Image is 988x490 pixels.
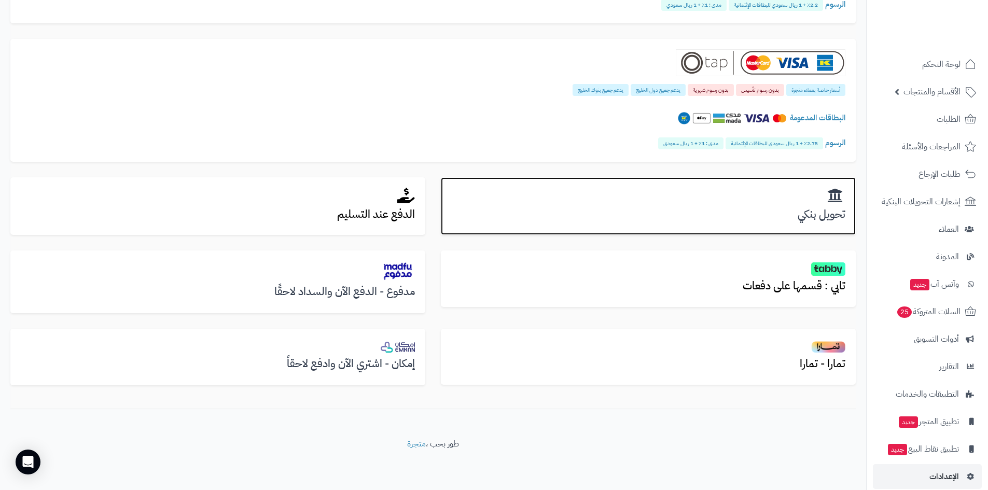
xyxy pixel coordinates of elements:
h3: تحويل بنكي [451,208,845,220]
img: tabby.png [811,262,845,276]
h3: مدفوع - الدفع الآن والسداد لاحقًا [21,286,415,298]
a: تابي : قسمها على دفعات [441,250,856,307]
a: أدوات التسويق [873,327,982,352]
span: 25 [897,306,913,318]
a: متجرة [407,438,426,450]
span: طلبات الإرجاع [919,167,961,181]
span: أسعار خاصة بعملاء متجرة [786,84,845,96]
span: الأقسام والمنتجات [903,85,961,99]
h3: إمكان - اشتري الآن وادفع لاحقاً [21,358,415,370]
a: وآتس آبجديد [873,272,982,297]
span: تطبيق نقاط البيع [887,442,959,456]
span: إشعارات التحويلات البنكية [882,194,961,209]
span: تطبيق المتجر [898,414,959,429]
span: جديد [910,279,929,290]
a: طلبات الإرجاع [873,162,982,187]
img: emkan_bnpl.png [381,342,415,353]
a: تطبيق نقاط البيعجديد [873,437,982,461]
span: 2.75٪ + 1 ريال سعودي للبطاقات الإئتمانية [726,137,823,149]
span: جديد [888,444,907,455]
img: tamarapay.png [811,341,845,353]
span: جديد [899,416,918,428]
span: التطبيقات والخدمات [896,387,959,401]
span: بدون رسوم تأسيس [736,84,784,96]
span: الطلبات [937,112,961,127]
a: لوحة التحكم [873,52,982,77]
a: تحويل بنكي [441,177,856,235]
span: التقارير [939,359,959,374]
span: الإعدادات [929,469,959,484]
h3: تمارا - تمارا [451,358,845,370]
span: يدعم جميع بنوك الخليج [573,84,629,96]
img: logo-2.png [917,13,978,35]
img: Tap [676,49,845,76]
span: لوحة التحكم [922,57,961,72]
span: العملاء [939,222,959,236]
a: إشعارات التحويلات البنكية [873,189,982,214]
img: madfu.png [381,261,415,281]
span: بدون رسوم شهرية [688,84,734,96]
h3: تابي : قسمها على دفعات [451,280,845,292]
a: Tap أسعار خاصة بعملاء متجرة بدون رسوم تأسيس بدون رسوم شهرية يدعم جميع دول الخليج يدعم جميع بنوك ا... [10,39,856,161]
h3: الدفع عند التسليم [21,208,415,220]
div: Open Intercom Messenger [16,450,40,474]
span: السلات المتروكة [896,304,961,319]
a: المدونة [873,244,982,269]
span: وآتس آب [909,277,959,291]
a: تمارا - تمارا [441,329,856,385]
a: التقارير [873,354,982,379]
span: يدعم جميع دول الخليج [631,84,686,96]
a: تطبيق المتجرجديد [873,409,982,434]
span: الرسوم [825,137,845,148]
a: السلات المتروكة25 [873,299,982,324]
a: الطلبات [873,107,982,132]
span: البطاقات المدعومة [790,112,845,123]
span: المدونة [936,249,959,264]
span: المراجعات والأسئلة [902,139,961,154]
a: الإعدادات [873,464,982,489]
a: الدفع عند التسليم [10,177,425,235]
a: التطبيقات والخدمات [873,382,982,407]
span: أدوات التسويق [914,332,959,346]
a: العملاء [873,217,982,242]
span: مدى : 1٪ + 1 ريال سعودي [658,137,723,149]
a: المراجعات والأسئلة [873,134,982,159]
